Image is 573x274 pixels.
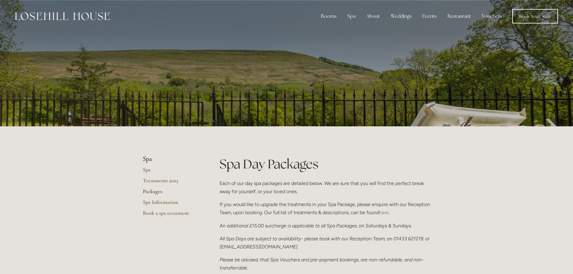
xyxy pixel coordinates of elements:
a: Spa Information [143,199,200,210]
a: Treatments 2025 [143,177,200,188]
div: Weddings [386,10,416,22]
li: Spa [143,155,200,163]
div: Restaurant [443,10,476,22]
em: Please be advised, that Spa Vouchers and pre-payment bookings, are non-refundable, and non-transf... [220,257,424,271]
a: Packages [143,188,200,199]
a: Spa [143,166,200,177]
div: Rooms [316,10,341,22]
em: All Spa Days are subject to availability- please book with our Reception Team, on 01433 621219, o... [220,236,431,250]
div: About [362,10,385,22]
h1: Spa Day Packages [220,155,430,173]
img: Losehill House [15,12,110,20]
p: If you would like to upgrade the treatments in your Spa Package, please enquire with our Receptio... [220,200,430,217]
a: Book a spa treatment [143,210,200,220]
a: here [379,210,389,215]
a: Book Your Stay [512,9,558,23]
em: An additional £15.00 surcharge is applicable to all Spa Packages, on Saturdays & Sundays. [220,223,412,229]
a: Vouchers [477,10,507,22]
div: Spa [343,10,360,22]
div: Events [417,10,442,22]
p: Each of our day spa packages are detailed below. We are sure that you will find the perfect break... [220,179,430,195]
